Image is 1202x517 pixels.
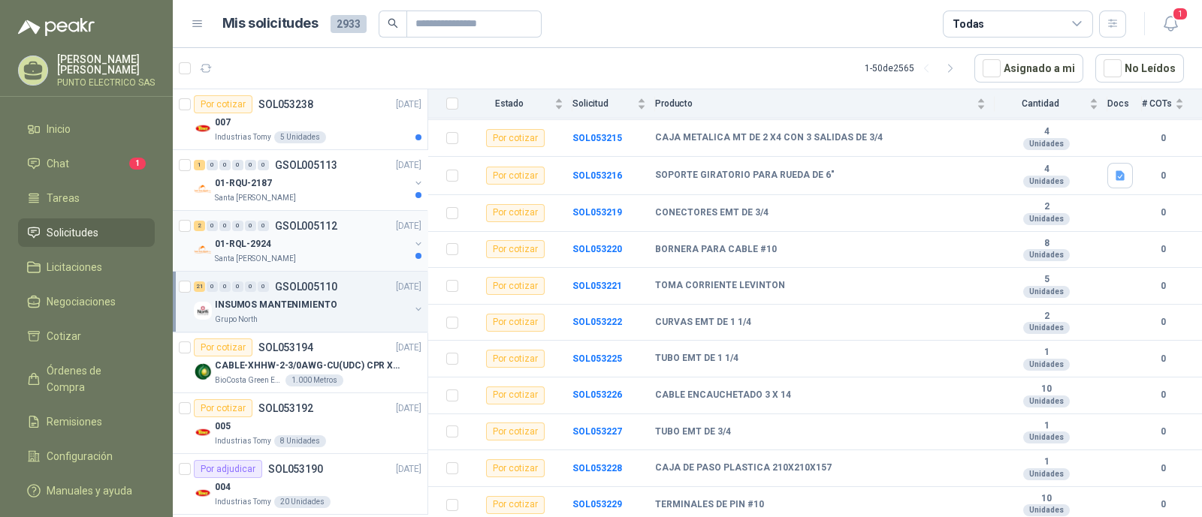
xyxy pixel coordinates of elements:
div: Todas [953,16,984,32]
p: PUNTO ELECTRICO SAS [57,78,155,87]
div: Por cotizar [194,338,252,356]
span: Cantidad [995,98,1086,109]
p: SOL053190 [268,464,323,474]
b: 5 [995,274,1098,286]
img: Company Logo [194,484,212,502]
span: Licitaciones [47,259,102,275]
span: Producto [655,98,974,109]
b: TUBO EMT DE 3/4 [655,426,731,438]
div: 1 [194,160,205,170]
b: CABLE ENCAUCHETADO 3 X 14 [655,389,791,401]
div: 20 Unidades [274,496,331,508]
b: SOL053221 [572,281,622,291]
img: Company Logo [194,241,212,259]
span: Negociaciones [47,293,116,310]
a: SOL053215 [572,133,622,143]
span: Órdenes de Compra [47,362,140,395]
div: Unidades [1023,213,1070,225]
button: 1 [1157,11,1184,38]
b: SOL053229 [572,499,622,509]
a: Cotizar [18,322,155,350]
a: 21 0 0 0 0 0 GSOL005110[DATE] Company LogoINSUMOS MANTENIMIENTOGrupo North [194,278,424,326]
p: Industrias Tomy [215,496,271,508]
b: 0 [1142,461,1184,476]
div: Unidades [1023,322,1070,334]
p: GSOL005110 [275,281,337,292]
span: 2933 [331,15,367,33]
a: Tareas [18,184,155,212]
span: Estado [467,98,551,109]
div: Por cotizar [486,496,545,514]
th: Docs [1107,89,1142,119]
div: Por cotizar [486,167,545,185]
span: 1 [129,158,146,170]
p: 004 [215,480,231,494]
div: 8 Unidades [274,435,326,447]
b: CAJA METALICA MT DE 2 X4 CON 3 SALIDAS DE 3/4 [655,132,883,144]
a: Negociaciones [18,287,155,316]
div: Por cotizar [486,240,545,258]
a: SOL053219 [572,207,622,218]
b: 8 [995,238,1098,250]
div: Por cotizar [486,204,545,222]
div: Unidades [1023,176,1070,188]
b: SOL053216 [572,170,622,181]
b: 0 [1142,206,1184,220]
b: 10 [995,493,1098,505]
th: # COTs [1142,89,1202,119]
p: Grupo North [215,314,258,326]
p: CABLE-XHHW-2-3/0AWG-CU(UDC) CPR XLPE FR [215,359,402,373]
p: [DATE] [396,341,421,355]
div: 0 [245,160,256,170]
b: 0 [1142,497,1184,512]
b: BORNERA PARA CABLE #10 [655,244,777,256]
b: CAJA DE PASO PLASTICA 210X210X157 [655,462,832,474]
a: SOL053227 [572,426,622,437]
div: Unidades [1023,431,1070,443]
img: Company Logo [194,362,212,380]
div: 1 - 50 de 2565 [865,56,962,80]
p: Santa [PERSON_NAME] [215,192,296,204]
th: Solicitud [572,89,655,119]
b: 0 [1142,315,1184,329]
b: 0 [1142,425,1184,439]
span: search [388,18,398,29]
b: 2 [995,201,1098,213]
p: [DATE] [396,98,421,112]
a: Chat1 [18,149,155,178]
a: SOL053226 [572,389,622,400]
div: 0 [207,281,218,292]
a: Por adjudicarSOL053190[DATE] Company Logo004Industrias Tomy20 Unidades [173,454,427,515]
span: 1 [1172,7,1188,21]
span: Inicio [47,121,71,137]
b: CURVAS EMT DE 1 1/4 [655,317,751,329]
span: Configuración [47,448,113,464]
div: Unidades [1023,359,1070,371]
b: TERMINALES DE PIN #10 [655,499,764,511]
a: SOL053225 [572,353,622,364]
b: 4 [995,164,1098,176]
h1: Mis solicitudes [222,13,319,35]
a: Licitaciones [18,253,155,281]
b: SOPORTE GIRATORIO PARA RUEDA DE 6" [655,170,835,182]
p: [DATE] [396,280,421,294]
div: Unidades [1023,286,1070,298]
b: SOL053222 [572,317,622,327]
div: 0 [207,221,218,231]
span: Remisiones [47,413,102,430]
div: Por cotizar [486,422,545,440]
div: 0 [245,281,256,292]
p: SOL053192 [258,403,313,413]
div: Por cotizar [486,459,545,477]
span: Manuales y ayuda [47,482,132,499]
img: Company Logo [194,180,212,198]
div: Por cotizar [194,95,252,113]
b: SOL053228 [572,463,622,473]
p: Industrias Tomy [215,435,271,447]
b: 1 [995,420,1098,432]
div: Por cotizar [486,277,545,295]
span: # COTs [1142,98,1172,109]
